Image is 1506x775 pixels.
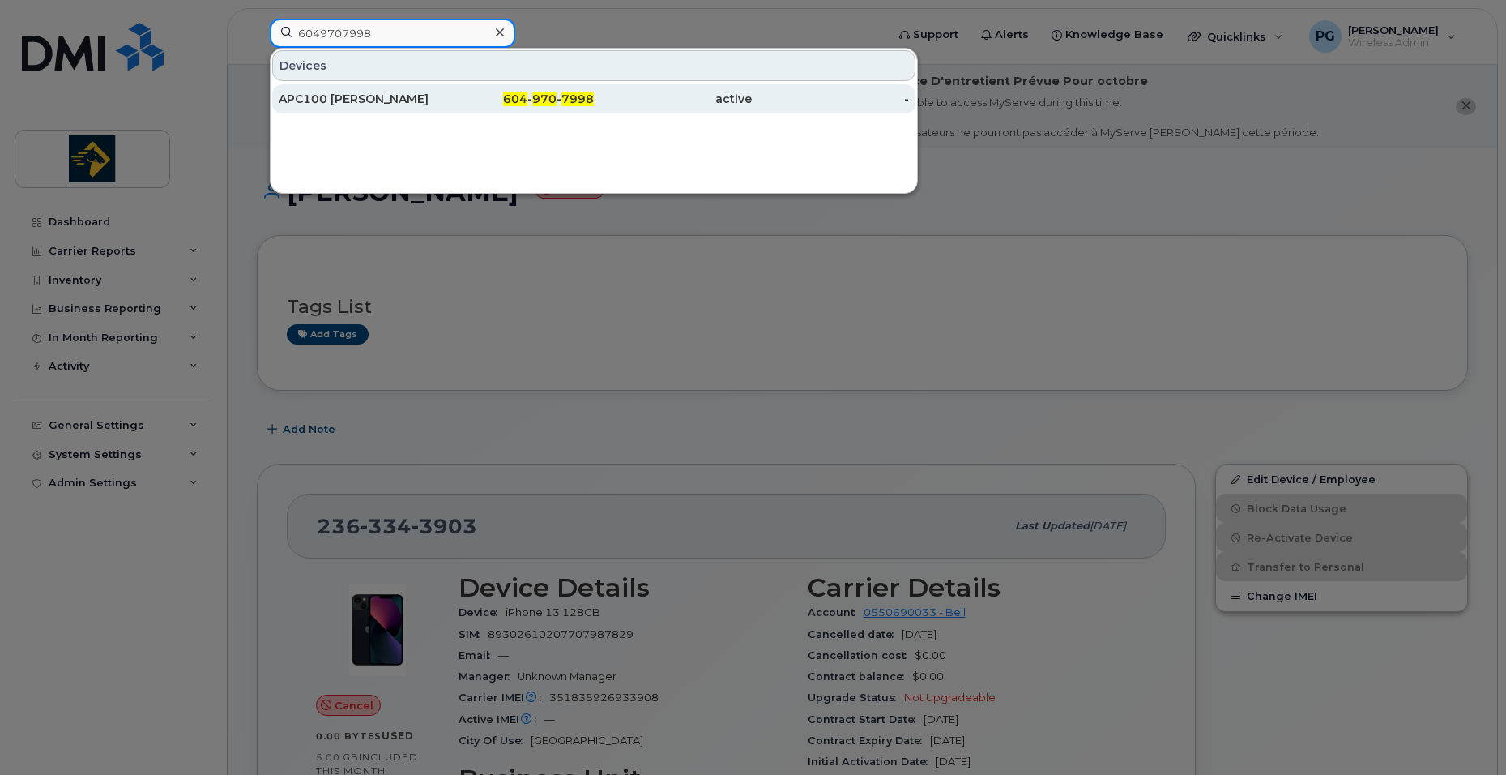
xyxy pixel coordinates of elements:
[437,91,595,107] div: - -
[752,91,910,107] div: -
[561,92,594,106] span: 7998
[272,50,915,81] div: Devices
[532,92,557,106] span: 970
[279,91,437,107] div: APC100 [PERSON_NAME]
[594,91,752,107] div: active
[503,92,527,106] span: 604
[272,84,915,113] a: APC100 [PERSON_NAME]604-970-7998active-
